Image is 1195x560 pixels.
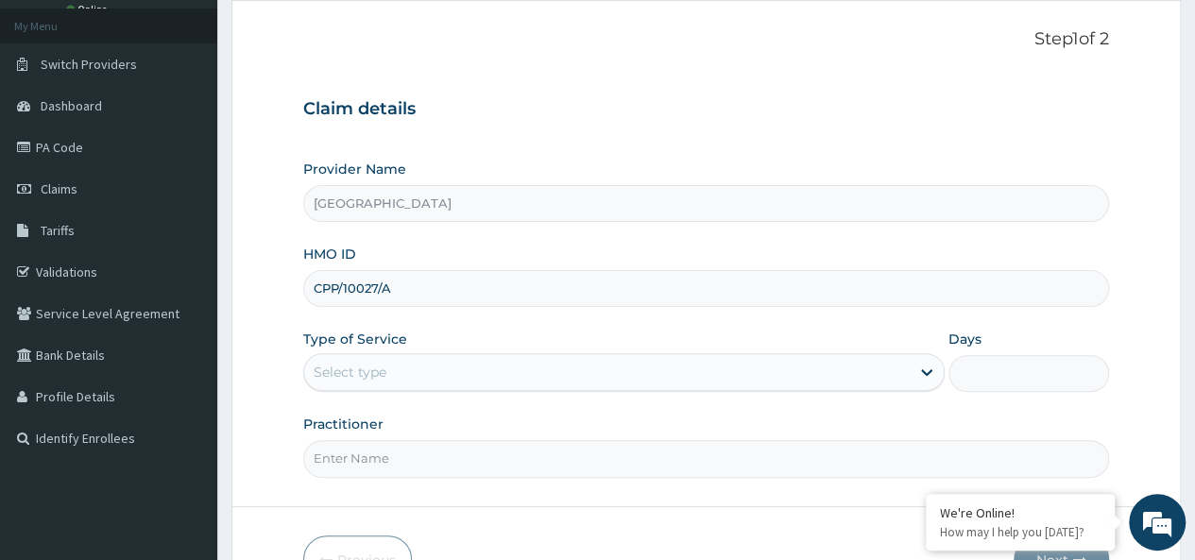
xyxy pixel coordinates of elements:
[303,99,1109,120] h3: Claim details
[303,330,407,348] label: Type of Service
[948,330,982,348] label: Days
[314,363,386,382] div: Select type
[303,245,356,263] label: HMO ID
[303,415,384,433] label: Practitioner
[41,97,102,114] span: Dashboard
[41,56,137,73] span: Switch Providers
[303,270,1109,307] input: Enter HMO ID
[98,106,317,130] div: Chat with us now
[41,180,77,197] span: Claims
[41,222,75,239] span: Tariffs
[310,9,355,55] div: Minimize live chat window
[66,3,111,16] a: Online
[9,365,360,432] textarea: Type your message and hit 'Enter'
[940,504,1101,521] div: We're Online!
[303,440,1109,477] input: Enter Name
[940,524,1101,540] p: How may I help you today?
[110,162,261,353] span: We're online!
[303,29,1109,50] p: Step 1 of 2
[303,160,406,178] label: Provider Name
[35,94,77,142] img: d_794563401_company_1708531726252_794563401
